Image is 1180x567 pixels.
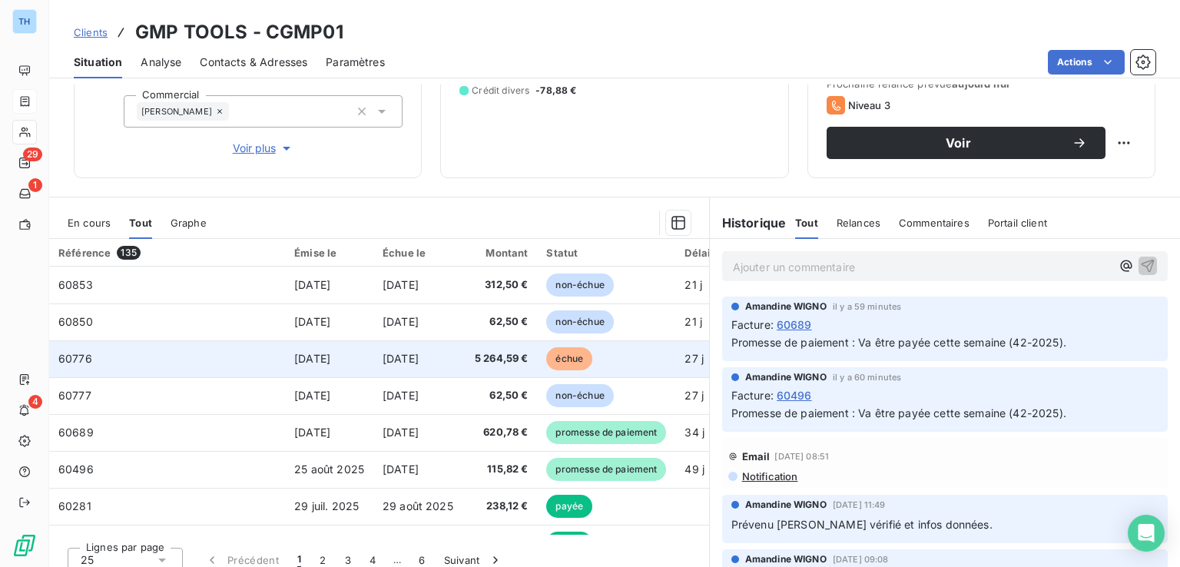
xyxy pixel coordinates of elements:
[58,499,91,512] span: 60281
[742,450,771,463] span: Email
[1128,515,1165,552] div: Open Intercom Messenger
[472,462,529,477] span: 115,82 €
[74,55,122,70] span: Situation
[472,314,529,330] span: 62,50 €
[745,370,827,384] span: Amandine WIGNO
[795,217,818,229] span: Tout
[294,315,330,328] span: [DATE]
[472,84,529,98] span: Crédit divers
[28,395,42,409] span: 4
[472,388,529,403] span: 62,50 €
[326,55,385,70] span: Paramètres
[58,426,94,439] span: 60689
[777,387,812,403] span: 60496
[229,104,241,118] input: Ajouter une valeur
[731,518,993,531] span: Prévenu [PERSON_NAME] vérifié et infos données.
[294,426,330,439] span: [DATE]
[546,247,666,259] div: Statut
[745,498,827,512] span: Amandine WIGNO
[777,317,812,333] span: 60689
[684,247,726,259] div: Délai
[135,18,343,46] h3: GMP TOOLS - CGMP01
[129,217,152,229] span: Tout
[74,26,108,38] span: Clients
[472,425,529,440] span: 620,78 €
[731,387,774,403] span: Facture :
[58,352,92,365] span: 60776
[684,389,704,402] span: 27 j
[383,499,453,512] span: 29 août 2025
[731,336,1066,349] span: Promesse de paiement : Va être payée cette semaine (42-2025).
[171,217,207,229] span: Graphe
[546,347,592,370] span: échue
[472,277,529,293] span: 312,50 €
[546,421,666,444] span: promesse de paiement
[535,84,576,98] span: -78,88 €
[58,463,94,476] span: 60496
[684,278,702,291] span: 21 j
[68,217,111,229] span: En cours
[833,373,902,382] span: il y a 60 minutes
[383,247,453,259] div: Échue le
[833,555,889,564] span: [DATE] 09:08
[731,406,1066,419] span: Promesse de paiement : Va être payée cette semaine (42-2025).
[383,352,419,365] span: [DATE]
[124,140,403,157] button: Voir plus
[745,552,827,566] span: Amandine WIGNO
[28,178,42,192] span: 1
[117,246,140,260] span: 135
[546,495,592,518] span: payée
[294,389,330,402] span: [DATE]
[472,351,529,366] span: 5 264,59 €
[1048,50,1125,75] button: Actions
[988,217,1047,229] span: Portail client
[233,141,294,156] span: Voir plus
[58,315,93,328] span: 60850
[833,500,886,509] span: [DATE] 11:49
[383,426,419,439] span: [DATE]
[58,278,93,291] span: 60853
[472,499,529,514] span: 238,12 €
[546,384,613,407] span: non-échue
[710,214,787,232] h6: Historique
[294,352,330,365] span: [DATE]
[383,315,419,328] span: [DATE]
[23,148,42,161] span: 29
[74,25,108,40] a: Clients
[294,499,359,512] span: 29 juil. 2025
[745,300,827,313] span: Amandine WIGNO
[200,55,307,70] span: Contacts & Adresses
[731,317,774,333] span: Facture :
[774,452,829,461] span: [DATE] 08:51
[294,247,364,259] div: Émise le
[546,310,613,333] span: non-échue
[294,278,330,291] span: [DATE]
[899,217,970,229] span: Commentaires
[546,274,613,297] span: non-échue
[684,426,704,439] span: 34 j
[383,463,419,476] span: [DATE]
[684,352,704,365] span: 27 j
[12,533,37,558] img: Logo LeanPay
[58,246,276,260] div: Référence
[741,470,798,482] span: Notification
[141,107,212,116] span: [PERSON_NAME]
[383,278,419,291] span: [DATE]
[684,463,704,476] span: 49 j
[12,9,37,34] div: TH
[837,217,880,229] span: Relances
[472,247,529,259] div: Montant
[383,389,419,402] span: [DATE]
[833,302,902,311] span: il y a 59 minutes
[141,55,181,70] span: Analyse
[58,389,91,402] span: 60777
[294,463,364,476] span: 25 août 2025
[546,532,592,555] span: payée
[845,137,1072,149] span: Voir
[546,458,666,481] span: promesse de paiement
[684,315,702,328] span: 21 j
[827,127,1105,159] button: Voir
[848,99,890,111] span: Niveau 3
